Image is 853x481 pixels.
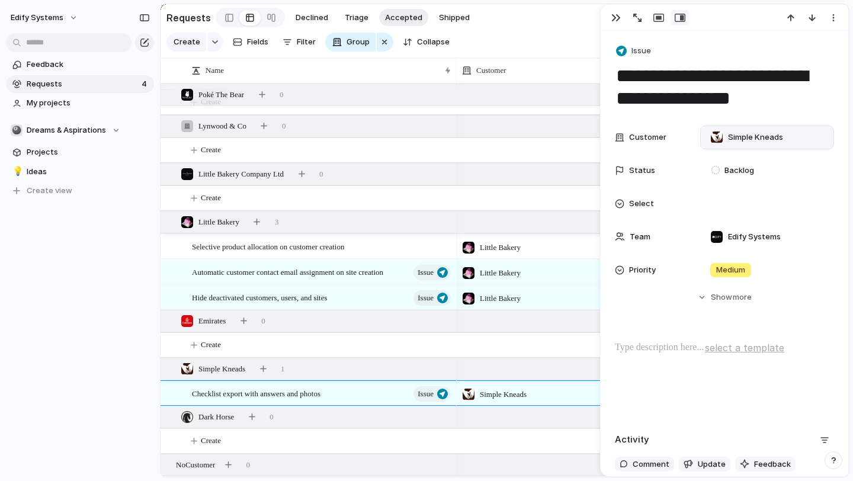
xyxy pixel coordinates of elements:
[166,33,206,52] button: Create
[413,265,451,280] button: Issue
[6,143,154,161] a: Projects
[198,168,284,180] span: Little Bakery Company Ltd
[629,264,656,276] span: Priority
[174,36,200,48] span: Create
[27,146,150,158] span: Projects
[198,216,239,228] span: Little Bakery
[206,65,224,76] span: Name
[246,459,250,471] span: 0
[379,9,428,27] button: Accepted
[629,165,655,177] span: Status
[630,231,650,243] span: Team
[629,132,666,143] span: Customer
[480,389,527,400] span: Simple Kneads
[480,293,521,304] span: Little Bakery
[27,185,72,197] span: Create view
[198,89,244,101] span: Poké The Bear
[201,435,221,447] span: Create
[280,89,284,101] span: 0
[439,12,470,24] span: Shipped
[631,45,651,57] span: Issue
[6,163,154,181] a: 💡Ideas
[480,267,521,279] span: Little Bakery
[615,287,834,308] button: Showmore
[27,97,150,109] span: My projects
[290,9,334,27] button: Declined
[480,242,521,254] span: Little Bakery
[247,36,268,48] span: Fields
[679,457,730,472] button: Update
[176,459,215,471] span: No Customer
[278,33,320,52] button: Filter
[11,12,63,24] span: Edify Systems
[228,33,273,52] button: Fields
[347,36,370,48] span: Group
[629,198,654,210] span: Select
[754,458,791,470] span: Feedback
[142,78,149,90] span: 4
[27,59,150,70] span: Feedback
[703,339,786,357] button: select a template
[705,341,784,355] span: select a template
[417,36,450,48] span: Collapse
[413,386,451,402] button: Issue
[319,168,323,180] span: 0
[728,231,781,243] span: Edify Systems
[192,386,320,400] span: Checklist export with answers and photos
[5,8,84,27] button: Edify Systems
[614,43,655,60] button: Issue
[385,12,422,24] span: Accepted
[198,363,245,375] span: Simple Kneads
[270,411,274,423] span: 0
[198,315,226,327] span: Emirates
[198,120,246,132] span: Lynwood & Co
[418,264,434,281] span: Issue
[281,363,285,375] span: 1
[716,264,745,276] span: Medium
[698,458,726,470] span: Update
[398,33,454,52] button: Collapse
[345,12,368,24] span: Triage
[192,265,383,278] span: Automatic customer contact email assignment on site creation
[724,165,754,177] span: Backlog
[6,182,154,200] button: Create view
[413,290,451,306] button: Issue
[325,33,376,52] button: Group
[6,121,154,139] button: 🎱Dreams & Aspirations
[6,94,154,112] a: My projects
[633,458,669,470] span: Comment
[6,75,154,93] a: Requests4
[297,36,316,48] span: Filter
[418,290,434,306] span: Issue
[192,290,328,304] span: Hide deactivated customers, users, and sites
[166,11,211,25] h2: Requests
[615,457,674,472] button: Comment
[728,132,783,143] span: Simple Kneads
[735,457,796,472] button: Feedback
[711,291,732,303] span: Show
[615,433,649,447] h2: Activity
[201,144,221,156] span: Create
[733,291,752,303] span: more
[6,56,154,73] a: Feedback
[476,65,506,76] span: Customer
[11,166,23,178] button: 💡
[201,192,221,204] span: Create
[296,12,328,24] span: Declined
[11,124,23,136] div: 🎱
[12,165,21,178] div: 💡
[282,120,286,132] span: 0
[261,315,265,327] span: 0
[27,78,138,90] span: Requests
[198,411,234,423] span: Dark Horse
[27,166,150,178] span: Ideas
[418,386,434,402] span: Issue
[192,239,344,253] span: Selective product allocation on customer creation
[339,9,374,27] button: Triage
[433,9,476,27] button: Shipped
[27,124,106,136] span: Dreams & Aspirations
[275,216,279,228] span: 3
[201,339,221,351] span: Create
